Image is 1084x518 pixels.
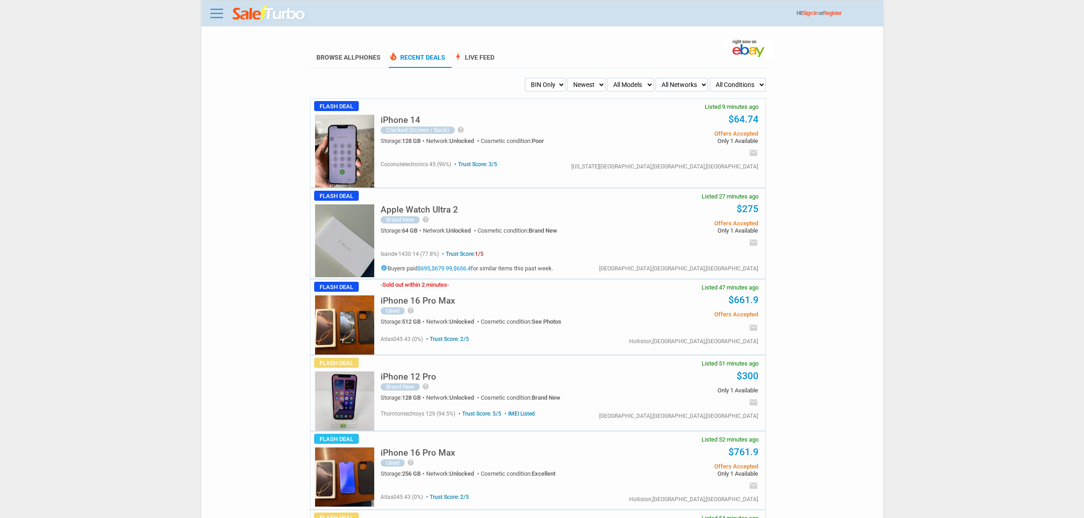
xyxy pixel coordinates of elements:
div: Network: [426,395,481,401]
i: email [749,481,758,490]
span: Hi! [797,10,803,16]
div: Used [381,459,405,467]
span: Flash Deal [314,434,359,444]
span: - [447,281,449,288]
div: Holliston,[GEOGRAPHIC_DATA],[GEOGRAPHIC_DATA] [629,339,758,344]
div: Storage: [381,395,426,401]
a: boltLive Feed [453,54,494,68]
span: 512 GB [402,318,421,325]
div: Storage: [381,471,426,477]
div: Storage: [381,228,423,234]
img: s-l225.jpg [315,447,374,507]
a: Sign In [803,10,818,16]
span: Offers Accepted [621,131,758,137]
a: $64.74 [728,114,758,125]
a: Register [823,10,841,16]
span: Only 1 Available [621,228,758,234]
img: saleturbo.com - Online Deals and Discount Coupons [233,6,306,22]
span: IMEI Listed [503,411,535,417]
span: bolt [453,52,463,61]
span: Only 1 Available [621,387,758,393]
i: help [422,216,429,223]
span: Listed 27 minutes ago [702,193,758,199]
a: local_fire_departmentRecent Deals [389,54,445,68]
span: Trust Score: [440,251,483,257]
span: Phones [355,54,381,61]
span: Offers Accepted [621,311,758,317]
h5: iPhone 14 [381,116,420,124]
h5: Apple Watch Ultra 2 [381,205,458,214]
i: email [749,398,758,407]
a: $679.99 [432,265,452,272]
span: Listed 51 minutes ago [702,361,758,366]
span: Trust Score: 5/5 [457,411,501,417]
i: email [749,148,758,157]
h5: iPhone 16 Pro Max [381,448,455,457]
i: help [422,383,429,390]
span: Listed 47 minutes ago [702,284,758,290]
div: [GEOGRAPHIC_DATA],[GEOGRAPHIC_DATA],[GEOGRAPHIC_DATA] [599,266,758,271]
h3: Sold out within 2 minutes [381,282,449,288]
span: local_fire_department [389,52,398,61]
i: help [407,459,414,466]
div: [GEOGRAPHIC_DATA],[GEOGRAPHIC_DATA],[GEOGRAPHIC_DATA] [599,413,758,419]
h5: iPhone 12 Pro [381,372,436,381]
a: $300 [737,371,758,381]
span: Flash Deal [314,101,359,111]
span: isande-1430 14 (77.8%) [381,251,439,257]
span: 64 GB [402,227,417,234]
div: Cosmetic condition: [481,395,560,401]
span: thorntontechtoys 129 (94.5%) [381,411,455,417]
div: Used [381,307,405,315]
div: Cosmetic condition: [481,138,544,144]
div: Network: [426,471,481,477]
span: 128 GB [402,137,421,144]
a: $761.9 [728,447,758,457]
span: 128 GB [402,394,421,401]
img: s-l225.jpg [315,115,374,188]
div: Storage: [381,138,426,144]
div: [US_STATE][GEOGRAPHIC_DATA],[GEOGRAPHIC_DATA],[GEOGRAPHIC_DATA] [571,164,758,169]
span: Trust Score: 3/5 [453,161,497,168]
a: iPhone 16 Pro Max [381,450,455,457]
div: Brand New [381,383,420,391]
img: s-l225.jpg [315,371,374,431]
span: Unlocked [449,318,474,325]
div: Brand New [381,216,420,223]
h5: Buyers paid , , for similar items this past week. [381,264,553,271]
a: iPhone 14 [381,117,420,124]
span: Unlocked [449,137,474,144]
span: Brand New [532,394,560,401]
span: or [819,10,841,16]
img: s-l225.jpg [315,204,374,277]
span: - [381,281,382,288]
div: Storage: [381,319,426,325]
span: Only 1 Available [621,138,758,144]
span: Excellent [532,470,555,477]
div: Cracked (Screen / Back) [381,127,455,134]
span: Trust Score: 2/5 [424,494,469,500]
div: Holliston,[GEOGRAPHIC_DATA],[GEOGRAPHIC_DATA] [629,497,758,502]
span: atlas045 43 (0%) [381,336,423,342]
span: Trust Score: 2/5 [424,336,469,342]
i: help [457,126,464,133]
span: Unlocked [446,227,471,234]
span: Listed 52 minutes ago [702,437,758,442]
div: Cosmetic condition: [478,228,557,234]
a: Apple Watch Ultra 2 [381,207,458,214]
a: Browse AllPhones [316,54,381,61]
span: Flash Deal [314,191,359,201]
span: Flash Deal [314,282,359,292]
div: Cosmetic condition: [481,319,561,325]
a: iPhone 12 Pro [381,374,436,381]
i: info [381,264,387,271]
span: 1/5 [475,251,483,257]
i: email [749,323,758,332]
span: Listed 9 minutes ago [705,104,758,110]
a: $275 [737,203,758,214]
span: Unlocked [449,470,474,477]
div: Network: [426,138,481,144]
a: $661.9 [728,295,758,305]
span: Offers Accepted [621,463,758,469]
img: s-l225.jpg [315,295,374,355]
